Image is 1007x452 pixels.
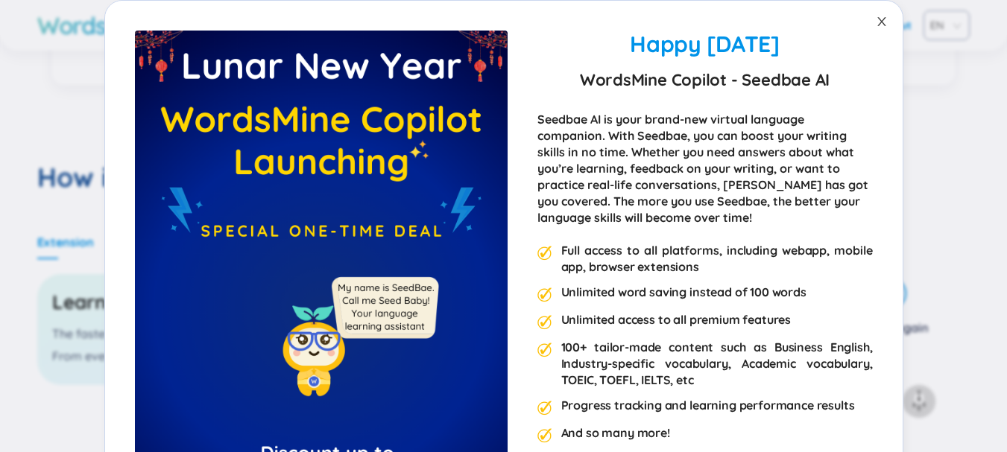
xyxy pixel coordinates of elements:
div: Full access to all platforms, including webapp, mobile app, browser extensions [561,242,873,275]
div: Unlimited word saving instead of 100 words [561,284,806,302]
span: Happy [DATE] [630,30,779,58]
button: Close [861,1,903,42]
strong: WordsMine Copilot - Seedbae AI [580,66,830,93]
span: close [876,16,888,28]
div: Seedbae AI is your brand-new virtual language companion. With Seedbae, you can boost your writing... [537,111,873,226]
div: 100+ tailor-made content such as Business English, Industry-specific vocabulary, Academic vocabul... [561,339,873,388]
div: And so many more! [561,424,670,443]
img: premium [537,343,552,357]
img: premium [537,428,552,443]
div: Progress tracking and learning performance results [561,397,855,416]
img: premium [537,287,552,302]
img: premium [537,315,552,330]
img: premium [537,246,552,261]
div: Unlimited access to all premium features [561,311,792,330]
img: premium [537,401,552,416]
